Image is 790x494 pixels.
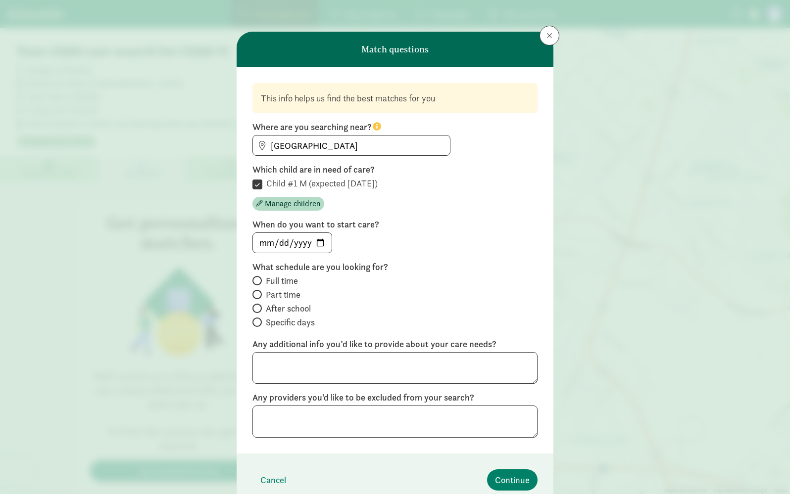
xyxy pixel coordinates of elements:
[262,178,378,189] label: Child #1 M (expected [DATE])
[253,135,450,155] input: Find address
[260,473,286,487] span: Cancel
[266,289,300,301] span: Part time
[266,316,315,328] span: Specific days
[252,338,538,350] label: Any additional info you’d like to provide about your care needs?
[261,91,529,105] div: This info helps us find the best matches for you
[495,473,530,487] span: Continue
[252,261,538,273] label: What schedule are you looking for?
[252,392,538,404] label: Any providers you'd like to be excluded from your search?
[266,303,311,314] span: After school
[252,219,538,230] label: When do you want to start care?
[266,275,298,287] span: Full time
[361,45,429,54] h6: Match questions
[252,469,294,491] button: Cancel
[252,197,324,211] button: Manage children
[487,469,538,491] button: Continue
[252,121,538,133] label: Where are you searching near?
[265,198,320,210] span: Manage children
[252,164,538,176] label: Which child are in need of care?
